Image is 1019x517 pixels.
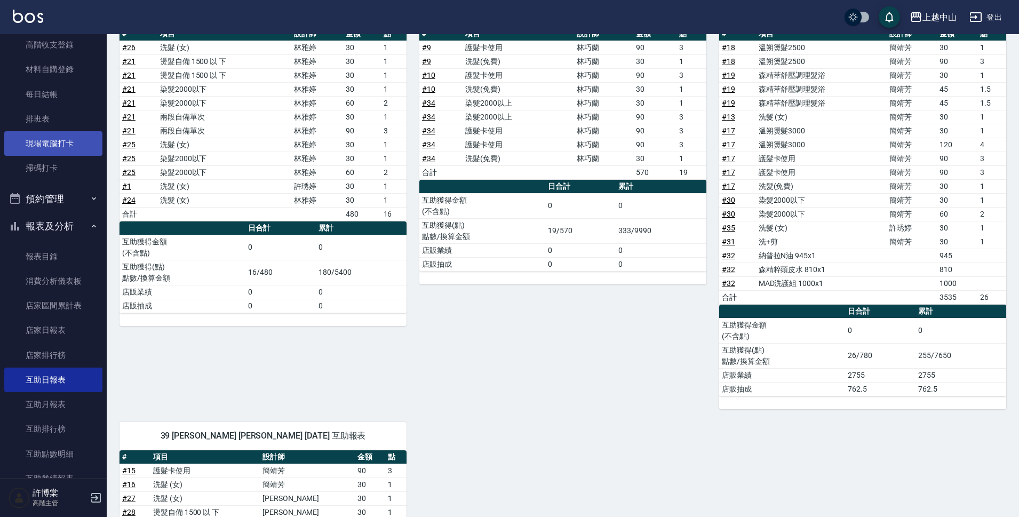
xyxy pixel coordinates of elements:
th: 日合計 [245,221,316,235]
a: 互助排行榜 [4,417,102,441]
a: #17 [722,154,735,163]
td: 互助獲得(點) 點數/換算金額 [419,218,545,243]
th: 金額 [355,450,386,464]
td: 林巧蘭 [574,41,633,54]
td: 180/5400 [316,260,407,285]
table: a dense table [719,27,1006,305]
td: 30 [343,54,381,68]
td: 60 [343,165,381,179]
td: 1 [676,82,706,96]
td: 林巧蘭 [574,124,633,138]
td: 1 [977,41,1006,54]
td: 店販抽成 [719,382,845,396]
a: 互助點數明細 [4,442,102,466]
td: 1 [977,179,1006,193]
td: 60 [343,96,381,110]
a: #21 [122,71,136,79]
td: 林雅婷 [291,68,343,82]
td: 30 [343,179,381,193]
button: save [879,6,900,28]
td: 2 [977,207,1006,221]
td: 30 [355,491,386,505]
td: 30 [633,82,676,96]
td: 店販業績 [719,368,845,382]
td: 3 [977,152,1006,165]
td: 2 [381,165,407,179]
a: #28 [122,508,136,516]
a: #35 [722,224,735,232]
td: 互助獲得(點) 點數/換算金額 [120,260,245,285]
td: 簡靖芳 [887,193,937,207]
a: 互助日報表 [4,368,102,392]
a: #32 [722,251,735,260]
td: 480 [343,207,381,221]
a: #16 [122,480,136,489]
td: 30 [633,54,676,68]
a: #34 [422,154,435,163]
td: 店販抽成 [120,299,245,313]
td: 簡靖芳 [887,110,937,124]
span: 39 [PERSON_NAME] [PERSON_NAME] [DATE] 互助報表 [132,431,394,441]
td: 洗髮 (女) [150,491,260,505]
td: 90 [633,68,676,82]
td: 30 [937,179,977,193]
td: 兩段自備單次 [157,124,291,138]
div: 上越中山 [922,11,957,24]
td: 店販業績 [120,285,245,299]
td: 染髮2000以下 [157,165,291,179]
a: 每日結帳 [4,82,102,107]
td: MAD洗護組 1000x1 [756,276,887,290]
td: 簡靖芳 [887,82,937,96]
td: 0 [545,257,616,271]
td: 45 [937,96,977,110]
a: #34 [422,126,435,135]
td: 簡靖芳 [887,207,937,221]
td: 30 [343,110,381,124]
td: 1.5 [977,96,1006,110]
td: 0 [316,285,407,299]
td: 3 [676,110,706,124]
td: 互助獲得金額 (不含點) [719,318,845,343]
td: 森精萃舒壓調理髮浴 [756,82,887,96]
td: 0 [245,299,316,313]
td: 45 [937,82,977,96]
p: 高階主管 [33,498,87,508]
td: 林雅婷 [291,165,343,179]
td: 林巧蘭 [574,82,633,96]
td: 30 [937,221,977,235]
td: 30 [633,152,676,165]
a: #30 [722,196,735,204]
td: 30 [937,41,977,54]
a: #13 [722,113,735,121]
td: 4 [977,138,1006,152]
td: 1 [381,152,407,165]
a: 店家區間累計表 [4,293,102,318]
td: 護髮卡使用 [756,165,887,179]
td: 90 [633,110,676,124]
a: #10 [422,71,435,79]
td: 1 [381,41,407,54]
button: 上越中山 [905,6,961,28]
a: #30 [722,210,735,218]
td: 1 [977,221,1006,235]
td: 2755 [915,368,1006,382]
td: 762.5 [845,382,915,396]
td: 染髮2000以下 [157,96,291,110]
a: #19 [722,99,735,107]
td: 簡靖芳 [260,464,355,478]
td: 林雅婷 [291,96,343,110]
td: 許琇婷 [291,179,343,193]
td: 店販業績 [419,243,545,257]
td: 3 [676,138,706,152]
a: #21 [122,126,136,135]
td: 簡靖芳 [887,152,937,165]
th: 項目 [150,450,260,464]
td: 林雅婷 [291,82,343,96]
td: 810 [937,263,977,276]
td: 洗髮 (女) [157,41,291,54]
td: 林巧蘭 [574,152,633,165]
td: 26/780 [845,343,915,368]
a: #17 [722,140,735,149]
td: 1 [381,179,407,193]
td: 1 [381,82,407,96]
